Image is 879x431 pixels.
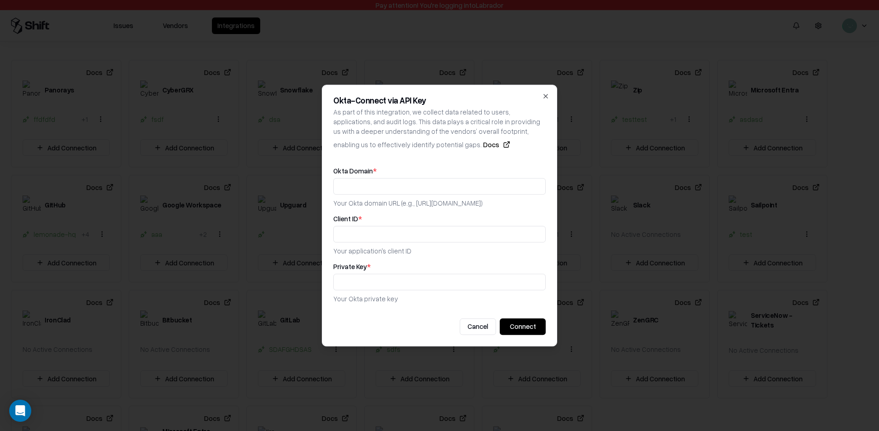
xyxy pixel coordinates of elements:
p: As part of this integration, we collect data related to users, applications, and audit logs. This... [333,107,546,153]
button: Connect [500,318,546,335]
p: Your application's client ID [333,246,546,256]
label: Okta Domain [333,168,546,175]
button: Cancel [460,318,496,335]
p: Your Okta domain URL (e.g., [URL][DOMAIN_NAME]) [333,198,546,208]
h2: Okta - Connect via API Key [333,96,546,104]
button: Docs [483,137,510,153]
label: Private Key [333,263,546,270]
label: Client ID [333,215,546,222]
p: Your Okta private key [333,294,546,304]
